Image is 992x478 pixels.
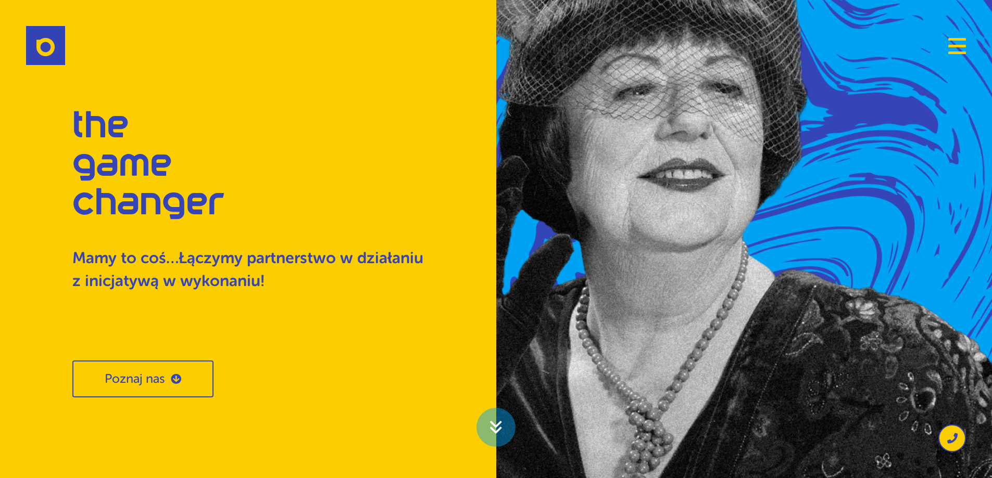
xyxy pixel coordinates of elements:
a: Poznaj nas [72,360,214,397]
span: Poznaj nas [105,372,165,386]
img: Brandoo Group [26,26,65,65]
button: Navigation [948,37,966,54]
strong: Mamy to coś…Łączymy partnerstwo w działaniu z inicjatywą w wykonaniu! [72,249,423,290]
h1: the game changer [72,108,426,223]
